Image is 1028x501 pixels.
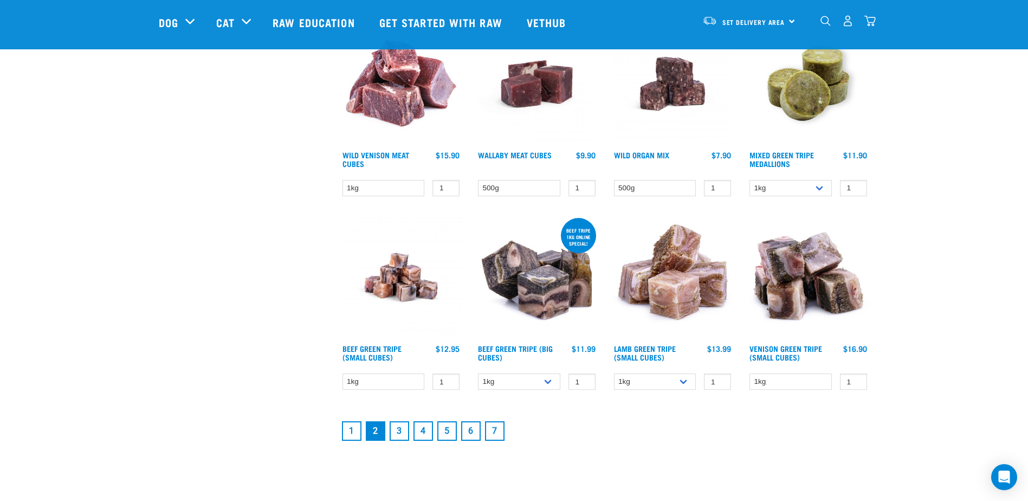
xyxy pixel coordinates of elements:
a: Dog [159,14,178,30]
input: 1 [432,374,460,390]
div: $7.90 [712,151,731,159]
input: 1 [432,180,460,197]
nav: pagination [340,419,870,443]
a: Page 2 [366,421,385,441]
a: Cat [216,14,235,30]
input: 1 [704,180,731,197]
a: Beef Green Tripe (Small Cubes) [342,346,402,359]
a: Beef Green Tripe (Big Cubes) [478,346,553,359]
input: 1 [568,180,596,197]
img: 1079 Green Tripe Venison 01 [747,216,870,339]
img: 1181 Wild Venison Meat Cubes Boneless 01 [340,22,463,145]
a: Venison Green Tripe (Small Cubes) [749,346,822,359]
div: $11.90 [843,151,867,159]
img: user.png [842,15,854,27]
img: 1133 Green Tripe Lamb Small Cubes 01 [611,216,734,339]
span: Set Delivery Area [722,20,785,24]
a: Vethub [516,1,580,44]
a: Goto page 3 [390,421,409,441]
img: Beef Tripe Bites 1634 [340,216,463,339]
img: home-icon-1@2x.png [820,16,831,26]
div: $9.90 [576,151,596,159]
a: Mixed Green Tripe Medallions [749,153,814,165]
div: $13.99 [707,344,731,353]
div: $16.90 [843,344,867,353]
img: Wallaby Meat Cubes [475,22,598,145]
a: Goto page 5 [437,421,457,441]
img: van-moving.png [702,16,717,25]
img: Mixed Green Tripe [747,22,870,145]
a: Get started with Raw [368,1,516,44]
a: Lamb Green Tripe (Small Cubes) [614,346,676,359]
input: 1 [840,374,867,390]
a: Wallaby Meat Cubes [478,153,552,157]
div: $11.99 [572,344,596,353]
a: Goto page 4 [413,421,433,441]
input: 1 [704,374,731,390]
div: Beef tripe 1kg online special! [561,222,596,252]
a: Goto page 6 [461,421,481,441]
div: Open Intercom Messenger [991,464,1017,490]
img: home-icon@2x.png [864,15,876,27]
a: Goto page 7 [485,421,505,441]
div: $12.95 [436,344,460,353]
a: Wild Venison Meat Cubes [342,153,409,165]
img: Wild Organ Mix [611,22,734,145]
img: 1044 Green Tripe Beef [475,216,598,339]
a: Raw Education [262,1,368,44]
a: Goto page 1 [342,421,361,441]
div: $15.90 [436,151,460,159]
input: 1 [568,374,596,390]
a: Wild Organ Mix [614,153,669,157]
input: 1 [840,180,867,197]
